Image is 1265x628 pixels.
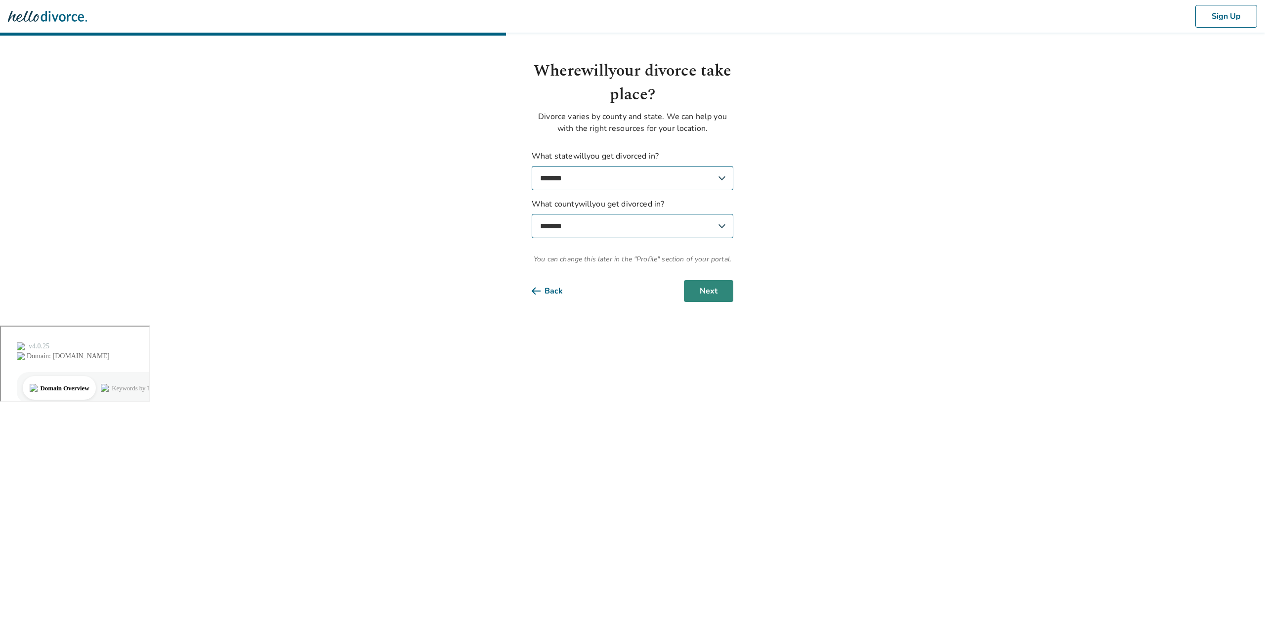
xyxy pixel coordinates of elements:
[28,16,48,24] div: v 4.0.25
[1195,5,1257,28] button: Sign Up
[26,26,109,34] div: Domain: [DOMAIN_NAME]
[16,26,24,34] img: website_grey.svg
[532,166,733,190] select: What statewillyou get divorced in?
[532,214,733,238] select: What countywillyou get divorced in?
[29,57,37,65] img: tab_domain_overview_orange.svg
[532,254,733,264] span: You can change this later in the "Profile" section of your portal.
[532,59,733,107] h1: Where will your divorce take place?
[16,16,24,24] img: logo_orange.svg
[684,280,733,302] button: Next
[532,280,579,302] button: Back
[40,58,88,65] div: Domain Overview
[532,150,733,190] label: What state will you get divorced in?
[100,57,108,65] img: tab_keywords_by_traffic_grey.svg
[8,6,87,26] img: Hello Divorce Logo
[532,111,733,134] p: Divorce varies by county and state. We can help you with the right resources for your location.
[111,58,163,65] div: Keywords by Traffic
[532,198,733,238] label: What county will you get divorced in?
[1216,581,1265,628] div: 채팅 위젯
[1216,581,1265,628] iframe: Chat Widget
